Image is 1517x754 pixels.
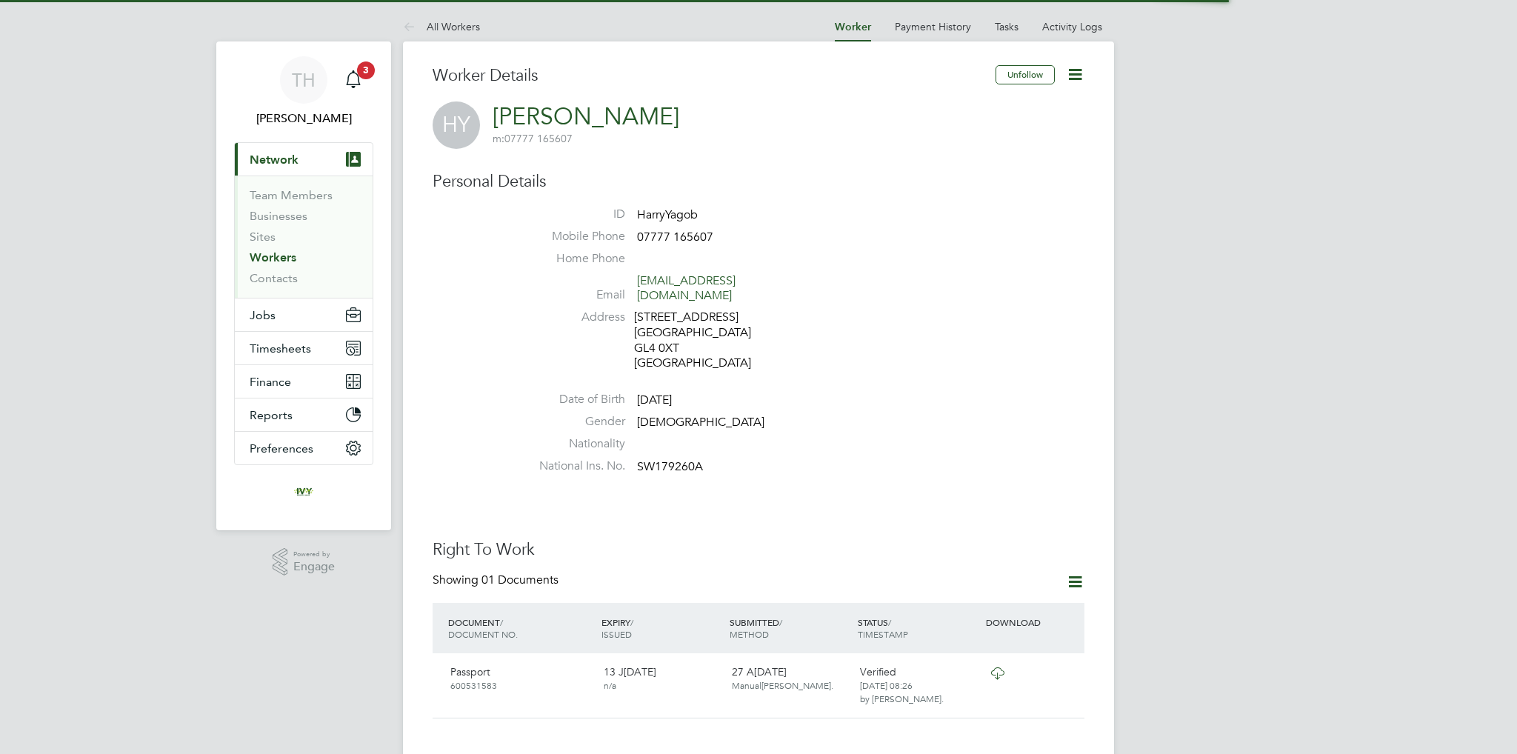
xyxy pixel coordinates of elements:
label: Gender [521,414,625,430]
label: Home Phone [521,251,625,267]
div: EXPIRY [598,609,726,647]
span: TIMESTAMP [858,628,908,640]
a: Workers [250,250,296,264]
label: Email [521,287,625,303]
a: Activity Logs [1042,20,1102,33]
span: / [630,616,633,628]
span: Jobs [250,308,276,322]
a: Worker [835,21,871,33]
a: Go to home page [234,480,373,504]
button: Finance [235,365,373,398]
span: 01 Documents [481,573,559,587]
label: Date of Birth [521,392,625,407]
a: Contacts [250,271,298,285]
span: Tom Harvey [234,110,373,127]
button: Unfollow [996,65,1055,84]
h3: Worker Details [433,65,996,87]
span: ISSUED [601,628,632,640]
span: Engage [293,561,335,573]
a: Team Members [250,188,333,202]
label: Nationality [521,436,625,452]
a: Powered byEngage [273,548,336,576]
a: TH[PERSON_NAME] [234,56,373,127]
span: METHOD [730,628,769,640]
div: 13 J[DATE] [598,659,726,698]
button: Jobs [235,298,373,331]
span: HY [433,101,480,149]
div: [STREET_ADDRESS] [GEOGRAPHIC_DATA] GL4 0XT [GEOGRAPHIC_DATA] [634,310,775,371]
h3: Right To Work [433,539,1084,561]
span: [DATE] [637,393,672,407]
span: TH [292,70,316,90]
div: SUBMITTED [726,609,854,647]
label: Mobile Phone [521,229,625,244]
span: 600531583 [450,679,497,691]
label: Address [521,310,625,325]
span: / [888,616,891,628]
span: Finance [250,375,291,389]
a: Tasks [995,20,1018,33]
span: DOCUMENT NO. [448,628,518,640]
span: Reports [250,408,293,422]
span: Timesheets [250,341,311,356]
div: Passport [444,659,598,698]
div: 27 A[DATE] [726,659,854,698]
div: DOCUMENT [444,609,598,647]
span: Manual[PERSON_NAME]. [732,679,833,691]
div: Showing [433,573,561,588]
img: ivyresourcegroup-logo-retina.png [292,480,316,504]
a: All Workers [403,20,480,33]
div: Network [235,176,373,298]
button: Preferences [235,432,373,464]
span: 3 [357,61,375,79]
span: m: [493,132,504,145]
button: Timesheets [235,332,373,364]
a: Sites [250,230,276,244]
span: Network [250,153,299,167]
h3: Personal Details [433,171,1084,193]
a: [EMAIL_ADDRESS][DOMAIN_NAME] [637,273,736,304]
span: n/a [604,679,616,691]
div: DOWNLOAD [982,609,1084,635]
nav: Main navigation [216,41,391,530]
label: ID [521,207,625,222]
span: / [500,616,503,628]
span: Verified [860,665,896,678]
label: National Ins. No. [521,458,625,474]
span: Preferences [250,441,313,456]
div: STATUS [854,609,982,647]
span: Powered by [293,548,335,561]
span: by [PERSON_NAME]. [860,693,944,704]
span: SW179260A [637,459,703,474]
a: Payment History [895,20,971,33]
span: [DEMOGRAPHIC_DATA] [637,415,764,430]
a: [PERSON_NAME] [493,102,679,131]
span: / [779,616,782,628]
button: Network [235,143,373,176]
span: HarryYagob [637,207,698,222]
span: 07777 165607 [493,132,573,145]
a: Businesses [250,209,307,223]
a: 3 [339,56,368,104]
span: [DATE] 08:26 [860,679,913,691]
button: Reports [235,398,373,431]
span: 07777 165607 [637,230,713,244]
